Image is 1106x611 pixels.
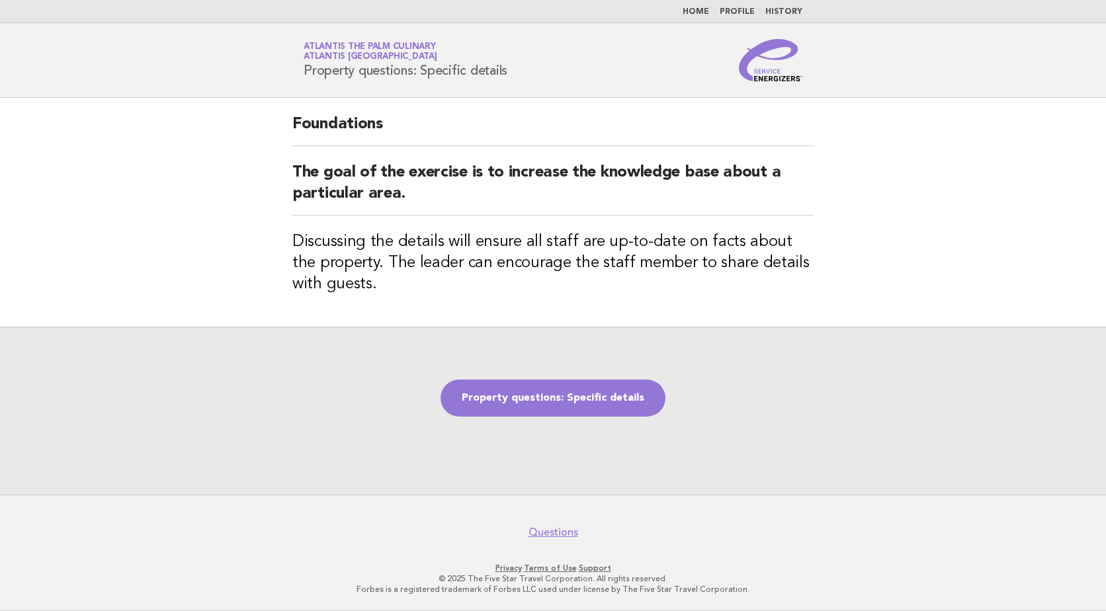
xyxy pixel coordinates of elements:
[304,42,437,61] a: Atlantis The Palm CulinaryAtlantis [GEOGRAPHIC_DATA]
[148,584,958,594] p: Forbes is a registered trademark of Forbes LLC used under license by The Five Star Travel Corpora...
[441,380,665,417] a: Property questions: Specific details
[148,563,958,573] p: · ·
[579,563,611,573] a: Support
[529,526,578,539] a: Questions
[304,53,437,61] span: Atlantis [GEOGRAPHIC_DATA]
[524,563,577,573] a: Terms of Use
[148,573,958,584] p: © 2025 The Five Star Travel Corporation. All rights reserved.
[292,114,814,146] h2: Foundations
[292,162,814,216] h2: The goal of the exercise is to increase the knowledge base about a particular area.
[720,8,755,16] a: Profile
[304,43,507,77] h1: Property questions: Specific details
[495,563,522,573] a: Privacy
[683,8,709,16] a: Home
[739,39,802,81] img: Service Energizers
[765,8,802,16] a: History
[292,231,814,295] h3: Discussing the details will ensure all staff are up-to-date on facts about the property. The lead...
